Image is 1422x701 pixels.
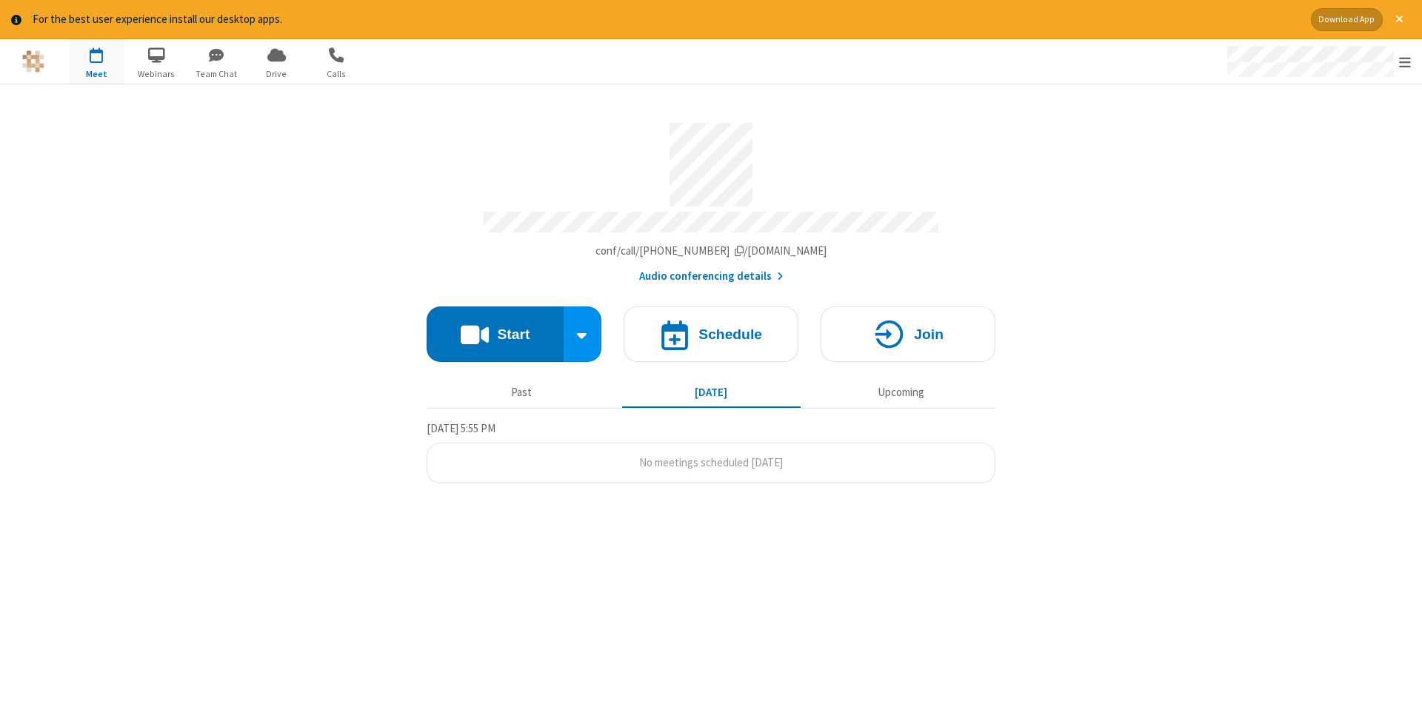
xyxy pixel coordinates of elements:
div: Open menu [1213,39,1422,84]
img: QA Selenium DO NOT DELETE OR CHANGE [22,50,44,73]
span: Meet [69,67,124,81]
button: Download App [1311,8,1383,31]
button: Start [427,306,564,362]
h4: Start [497,327,530,341]
button: Copy my meeting room linkCopy my meeting room link [595,243,827,260]
button: Past [433,379,611,407]
span: Team Chat [189,67,244,81]
span: Drive [249,67,304,81]
div: Start conference options [564,306,602,362]
span: Copy my meeting room link [595,244,827,258]
h4: Schedule [698,327,762,341]
div: For the best user experience install our desktop apps. [33,11,1300,28]
span: Calls [309,67,364,81]
h4: Join [914,327,944,341]
span: No meetings scheduled [DATE] [639,455,783,469]
button: Close alert [1388,8,1411,31]
button: Join [821,306,995,362]
button: Schedule [624,306,798,362]
button: Audio conferencing details [639,268,784,285]
span: [DATE] 5:55 PM [427,421,495,435]
button: [DATE] [622,379,801,407]
button: Logo [5,39,61,84]
section: Account details [427,112,995,284]
span: Webinars [129,67,184,81]
button: Upcoming [812,379,990,407]
section: Today's Meetings [427,420,995,483]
